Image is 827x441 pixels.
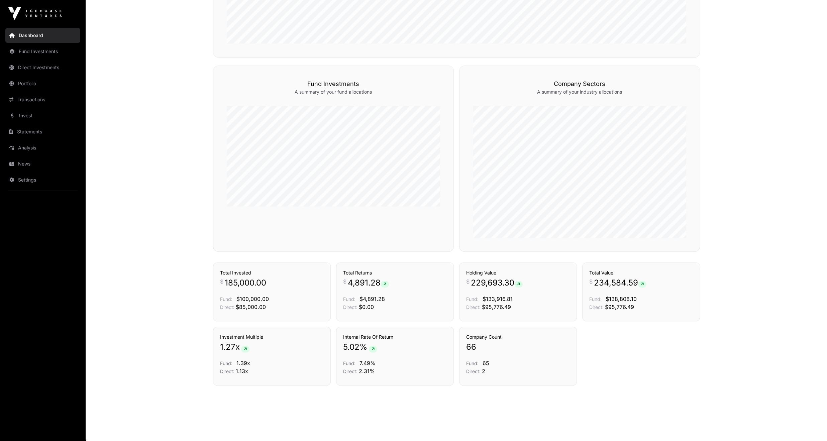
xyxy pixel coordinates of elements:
span: $0.00 [359,304,374,310]
span: 7.49% [359,360,376,366]
span: $95,776.49 [482,304,511,310]
a: Statements [5,124,80,139]
span: 1.39x [236,360,250,366]
span: $138,808.10 [606,296,637,302]
span: Fund: [466,296,479,302]
a: Analysis [5,140,80,155]
h3: Fund Investments [227,79,440,89]
span: 4,891.28 [348,278,389,288]
a: Dashboard [5,28,80,43]
a: Fund Investments [5,44,80,59]
a: Settings [5,173,80,187]
a: Transactions [5,92,80,107]
iframe: Chat Widget [794,409,827,441]
img: Icehouse Ventures Logo [8,7,62,20]
span: Fund: [343,296,355,302]
span: Fund: [466,360,479,366]
a: Invest [5,108,80,123]
span: 1.27 [220,342,235,352]
span: Fund: [220,296,232,302]
h3: Total Invested [220,269,324,276]
h3: Investment Multiple [220,334,324,340]
span: $95,776.49 [605,304,634,310]
span: 229,693.30 [471,278,523,288]
span: Direct: [589,304,604,310]
span: Direct: [343,304,357,310]
span: $ [466,278,470,286]
span: 66 [466,342,476,352]
span: Fund: [589,296,602,302]
span: $133,916.81 [483,296,513,302]
span: Direct: [220,368,234,374]
h3: Total Value [589,269,693,276]
span: 185,000.00 [225,278,266,288]
p: A summary of your industry allocations [473,89,686,95]
span: $100,000.00 [236,296,269,302]
span: Fund: [343,360,355,366]
span: 5.02 [343,342,359,352]
a: Direct Investments [5,60,80,75]
span: $85,000.00 [236,304,266,310]
p: A summary of your fund allocations [227,89,440,95]
span: $ [220,278,223,286]
span: 2 [482,368,485,374]
span: 234,584.59 [594,278,646,288]
h3: Total Returns [343,269,447,276]
a: News [5,156,80,171]
h3: Company Sectors [473,79,686,89]
span: % [359,342,368,352]
span: $4,891.28 [359,296,385,302]
span: 2.31% [359,368,375,374]
span: $ [589,278,593,286]
h3: Internal Rate Of Return [343,334,447,340]
span: 65 [483,360,489,366]
span: $ [343,278,346,286]
span: Direct: [466,304,481,310]
span: x [235,342,240,352]
a: Portfolio [5,76,80,91]
span: Direct: [220,304,234,310]
span: Direct: [466,368,481,374]
h3: Holding Value [466,269,570,276]
h3: Company Count [466,334,570,340]
span: Direct: [343,368,357,374]
span: Fund: [220,360,232,366]
span: 1.13x [236,368,248,374]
